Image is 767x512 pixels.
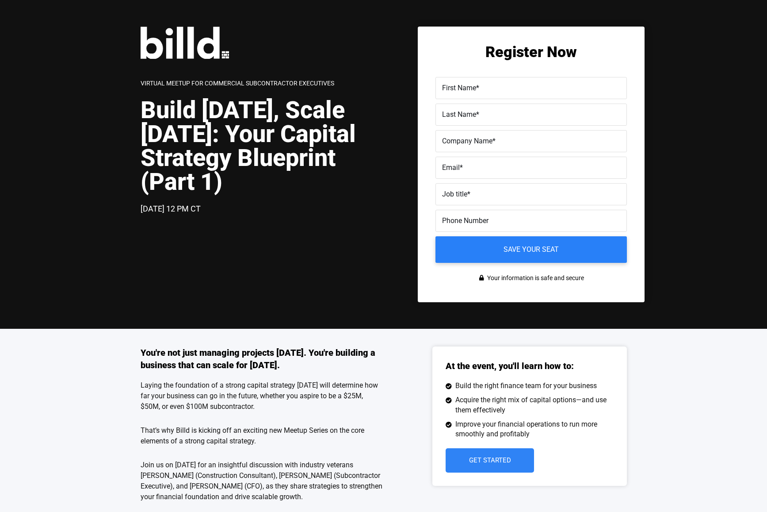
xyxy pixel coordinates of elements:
[446,360,574,372] h3: At the event, you'll learn how to:
[141,98,384,194] h1: Build [DATE], Scale [DATE]: Your Capital Strategy Blueprint (Part 1)
[435,44,627,59] h2: Register Now
[442,137,492,145] span: Company Name
[453,420,614,439] span: Improve your financial operations to run more smoothly and profitably
[435,236,627,263] input: Save your seat
[141,346,384,371] h3: You're not just managing projects [DATE]. You're building a business that can scale for [DATE].
[442,216,488,225] span: Phone Number
[446,448,534,473] a: Get Started
[453,395,614,415] span: Acquire the right mix of capital options—and use them effectively
[442,84,476,92] span: First Name
[141,80,334,87] span: Virtual Meetup for Commercial Subcontractor Executives
[141,204,201,213] span: [DATE] 12 PM CT
[453,381,597,391] span: Build the right finance team for your business
[141,380,384,412] p: Laying the foundation of a strong capital strategy [DATE] will determine how far your business ca...
[442,163,460,172] span: Email
[141,425,384,447] p: That’s why Billd is kicking off an exciting new Meetup Series on the core elements of a strong ca...
[141,460,384,502] p: Join us on [DATE] for an insightful discussion with industry veterans [PERSON_NAME] (Construction...
[442,190,467,198] span: Job title
[485,272,584,285] span: Your information is safe and secure
[442,110,476,119] span: Last Name
[469,457,511,464] span: Get Started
